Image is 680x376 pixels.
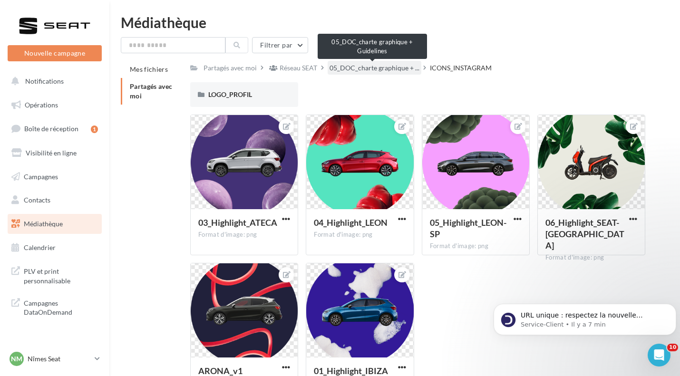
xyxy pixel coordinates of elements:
[545,217,624,251] span: 06_Highlight_SEAT-MO
[24,243,56,251] span: Calendrier
[6,71,100,91] button: Notifications
[314,231,406,239] div: Format d'image: png
[26,149,77,157] span: Visibilité en ligne
[31,28,173,139] span: URL unique : respectez la nouvelle exigence de Google Google exige désormais que chaque fiche Goo...
[667,344,678,351] span: 10
[252,37,308,53] button: Filtrer par
[430,63,492,73] div: ICONS_INSTAGRAM
[28,354,91,364] p: Nîmes Seat
[24,297,98,317] span: Campagnes DataOnDemand
[318,34,427,59] div: 05_DOC_charte graphique + Guidelines
[24,125,78,133] span: Boîte de réception
[490,284,680,350] iframe: Intercom notifications message
[6,293,104,321] a: Campagnes DataOnDemand
[6,95,104,115] a: Opérations
[430,217,506,239] span: 05_Highlight_LEON-SP
[25,101,58,109] span: Opérations
[6,214,104,234] a: Médiathèque
[8,350,102,368] a: Nm Nîmes Seat
[24,220,63,228] span: Médiathèque
[91,125,98,133] div: 1
[24,196,50,204] span: Contacts
[130,65,168,73] span: Mes fichiers
[6,238,104,258] a: Calendrier
[31,37,175,45] p: Message from Service-Client, sent Il y a 7 min
[204,63,257,73] div: Partagés avec moi
[25,77,64,85] span: Notifications
[198,231,290,239] div: Format d'image: png
[545,253,637,262] div: Format d'image: png
[24,265,98,285] span: PLV et print personnalisable
[430,242,522,251] div: Format d'image: png
[130,82,173,100] span: Partagés avec moi
[198,366,243,376] span: ARONA_v1
[6,261,104,289] a: PLV et print personnalisable
[6,167,104,187] a: Campagnes
[208,90,252,98] span: LOGO_PROFIL
[648,344,670,366] iframe: Intercom live chat
[11,354,22,364] span: Nm
[280,63,317,73] div: Réseau SEAT
[198,217,277,228] span: 03_Highlight_ATECA
[314,366,388,376] span: 01_Highlight_IBIZA
[330,63,419,73] span: 05_DOC_charte graphique + ...
[24,172,58,180] span: Campagnes
[8,45,102,61] button: Nouvelle campagne
[6,190,104,210] a: Contacts
[6,143,104,163] a: Visibilité en ligne
[121,15,669,29] div: Médiathèque
[314,217,388,228] span: 04_Highlight_LEON
[6,118,104,139] a: Boîte de réception1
